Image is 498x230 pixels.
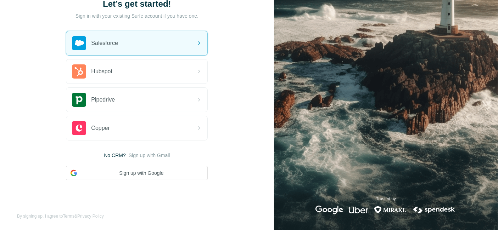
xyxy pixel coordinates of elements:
[91,96,115,104] span: Pipedrive
[66,166,208,180] button: Sign up with Google
[91,124,110,132] span: Copper
[17,213,104,219] span: By signing up, I agree to &
[129,152,170,159] button: Sign up with Gmail
[315,206,343,214] img: google's logo
[72,121,86,135] img: copper's logo
[91,67,112,76] span: Hubspot
[63,214,74,219] a: Terms
[75,12,198,19] p: Sign in with your existing Surfe account if you have one.
[72,64,86,79] img: hubspot's logo
[72,93,86,107] img: pipedrive's logo
[72,36,86,50] img: salesforce's logo
[77,214,104,219] a: Privacy Policy
[412,206,456,214] img: spendesk's logo
[104,152,125,159] span: No CRM?
[376,196,396,202] p: Trusted by
[349,206,368,214] img: uber's logo
[374,206,407,214] img: mirakl's logo
[91,39,118,47] span: Salesforce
